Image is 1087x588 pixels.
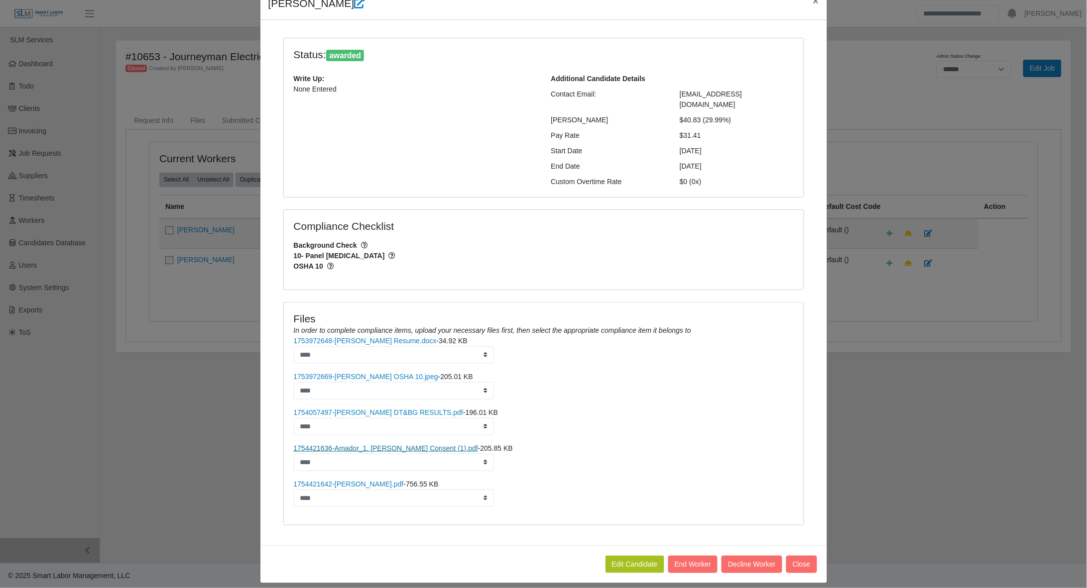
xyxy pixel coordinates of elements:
[294,443,794,471] li: -
[294,251,794,261] span: 10- Panel [MEDICAL_DATA]
[668,556,718,573] button: End Worker
[440,373,473,381] span: 205.01 KB
[294,337,437,345] a: 1753972648-[PERSON_NAME] Resume.docx
[605,556,664,573] a: Edit Candidate
[544,177,673,187] div: Custom Overtime Rate
[672,115,801,125] div: $40.83 (29.99%)
[786,556,817,573] button: Close
[406,480,438,488] span: 756.55 KB
[544,130,673,141] div: Pay Rate
[680,178,702,186] span: $0 (0x)
[294,240,794,251] span: Background Check
[439,337,468,345] span: 34.92 KB
[672,146,801,156] div: [DATE]
[294,75,325,83] b: Write Up:
[481,444,513,452] span: 205.85 KB
[551,75,646,83] b: Additional Candidate Details
[544,161,673,172] div: End Date
[294,220,622,232] h4: Compliance Checklist
[294,407,794,435] li: -
[544,115,673,125] div: [PERSON_NAME]
[294,312,794,325] h4: Files
[294,372,794,399] li: -
[294,48,665,62] h4: Status:
[294,84,536,95] p: None Entered
[466,408,498,416] span: 196.01 KB
[294,479,794,507] li: -
[294,480,404,488] a: 1754421642-[PERSON_NAME].pdf
[672,130,801,141] div: $31.41
[294,336,794,364] li: -
[326,50,364,62] span: awarded
[680,162,702,170] span: [DATE]
[544,146,673,156] div: Start Date
[294,261,794,272] span: OSHA 10
[722,556,782,573] button: Decline Worker
[544,89,673,110] div: Contact Email:
[294,444,478,452] a: 1754421636-Amador_1. [PERSON_NAME] Consent (1).pdf
[294,373,438,381] a: 1753972669-[PERSON_NAME] OSHA 10.jpeg
[294,408,464,416] a: 1754057497-[PERSON_NAME] DT&BG RESULTS.pdf
[294,326,691,334] i: In order to complete compliance items, upload your necessary files first, then select the appropr...
[680,90,742,108] span: [EMAIL_ADDRESS][DOMAIN_NAME]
